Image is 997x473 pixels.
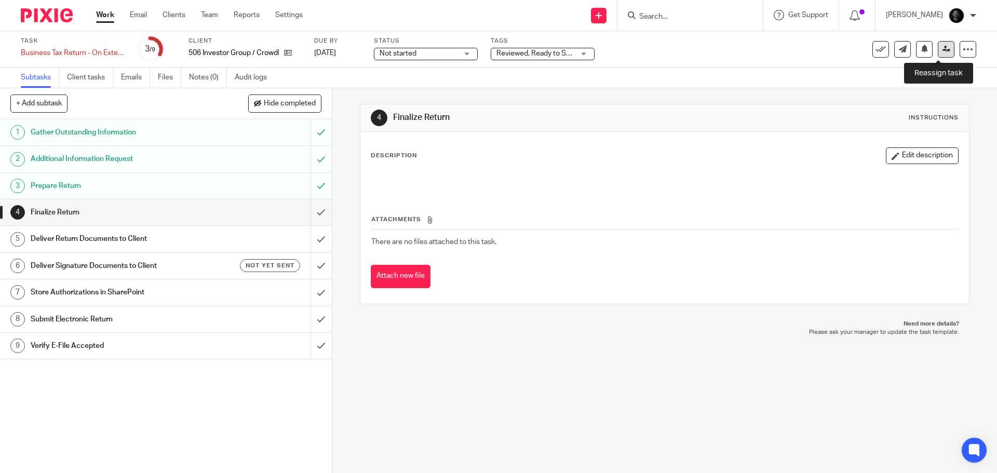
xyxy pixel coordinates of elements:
[10,259,25,273] div: 6
[188,37,301,45] label: Client
[31,231,210,247] h1: Deliver Return Documents to Client
[496,50,590,57] span: Reviewed, Ready to Send + 2
[314,37,361,45] label: Due by
[67,67,113,88] a: Client tasks
[10,94,68,112] button: + Add subtask
[150,47,155,52] small: /9
[380,50,416,57] span: Not started
[393,112,687,123] h1: Finalize Return
[31,312,210,327] h1: Submit Electronic Return
[96,10,114,20] a: Work
[886,10,943,20] p: [PERSON_NAME]
[788,11,828,19] span: Get Support
[201,10,218,20] a: Team
[909,114,959,122] div: Instructions
[31,338,210,354] h1: Verify E-File Accepted
[886,147,959,164] button: Edit description
[370,320,959,328] p: Need more details?
[21,8,73,22] img: Pixie
[31,178,210,194] h1: Prepare Return
[275,10,303,20] a: Settings
[31,151,210,167] h1: Additional Information Request
[145,43,155,55] div: 3
[21,48,125,58] div: Business Tax Return - On Extension - NNN
[10,125,25,140] div: 1
[235,67,275,88] a: Audit logs
[491,37,595,45] label: Tags
[246,261,294,270] span: Not yet sent
[371,110,387,126] div: 4
[314,49,336,57] span: [DATE]
[21,67,59,88] a: Subtasks
[121,67,150,88] a: Emails
[371,152,417,160] p: Description
[31,205,210,220] h1: Finalize Return
[264,100,316,108] span: Hide completed
[371,265,430,288] button: Attach new file
[10,339,25,353] div: 9
[31,258,210,274] h1: Deliver Signature Documents to Client
[371,238,496,246] span: There are no files attached to this task.
[10,312,25,327] div: 8
[948,7,965,24] img: Chris.jpg
[31,125,210,140] h1: Gather Outstanding Information
[163,10,185,20] a: Clients
[638,12,732,22] input: Search
[10,152,25,167] div: 2
[189,67,227,88] a: Notes (0)
[10,205,25,220] div: 4
[10,179,25,193] div: 3
[374,37,478,45] label: Status
[21,37,125,45] label: Task
[188,48,279,58] p: 506 Investor Group / CrowdDD
[234,10,260,20] a: Reports
[31,285,210,300] h1: Store Authorizations in SharePoint
[371,217,421,222] span: Attachments
[248,94,321,112] button: Hide completed
[130,10,147,20] a: Email
[158,67,181,88] a: Files
[10,285,25,300] div: 7
[10,232,25,247] div: 5
[370,328,959,336] p: Please ask your manager to update the task template.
